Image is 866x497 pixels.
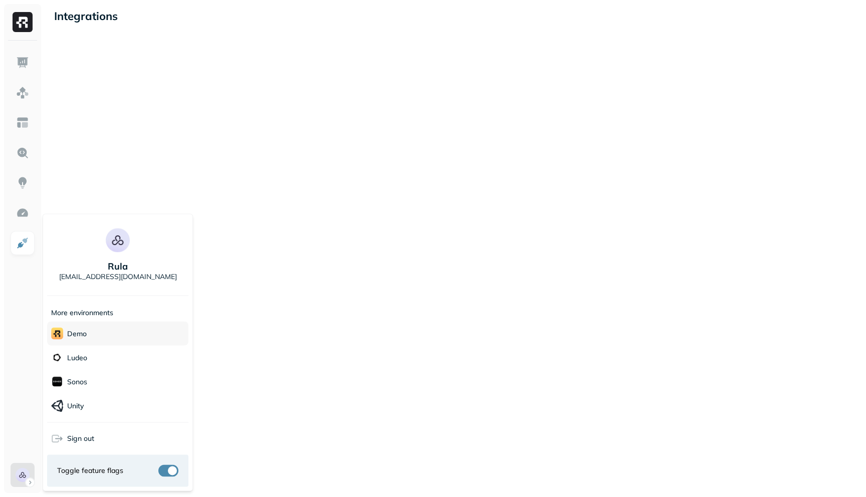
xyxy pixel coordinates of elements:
img: Rula [106,228,130,253]
img: Unity [51,400,63,412]
p: [EMAIL_ADDRESS][DOMAIN_NAME] [59,272,177,282]
p: Sonos [67,377,87,386]
img: Ludeo [51,352,63,364]
p: More environments [51,308,113,318]
p: Ludeo [67,353,87,362]
p: demo [67,329,87,338]
p: Unity [67,401,84,410]
span: Sign out [67,434,94,443]
img: Sonos [51,376,63,388]
p: Rula [108,261,128,272]
img: demo [51,328,63,340]
span: Toggle feature flags [57,466,123,475]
